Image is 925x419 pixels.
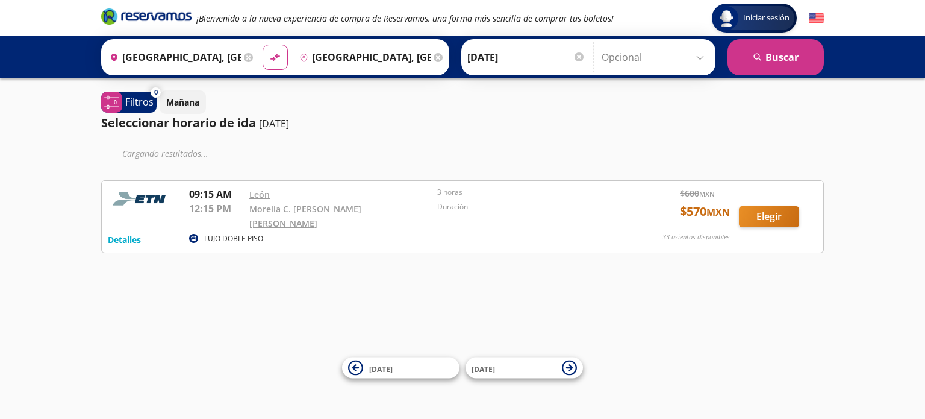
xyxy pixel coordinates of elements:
[101,7,192,25] i: Brand Logo
[699,189,715,198] small: MXN
[259,116,289,131] p: [DATE]
[727,39,824,75] button: Buscar
[738,12,794,24] span: Iniciar sesión
[437,201,619,212] p: Duración
[369,364,393,374] span: [DATE]
[249,189,270,200] a: León
[467,42,585,72] input: Elegir Fecha
[472,364,495,374] span: [DATE]
[706,206,730,219] small: MXN
[249,203,361,229] a: Morelia C. [PERSON_NAME] [PERSON_NAME]
[680,203,730,221] span: $ 570
[466,358,583,379] button: [DATE]
[160,90,206,114] button: Mañana
[108,233,141,246] button: Detalles
[154,87,158,98] span: 0
[166,96,199,109] p: Mañana
[125,95,154,109] p: Filtros
[809,11,824,26] button: English
[122,148,208,159] em: Cargando resultados ...
[602,42,709,72] input: Opcional
[196,13,614,24] em: ¡Bienvenido a la nueva experiencia de compra de Reservamos, una forma más sencilla de comprar tus...
[101,114,256,132] p: Seleccionar horario de ida
[105,42,241,72] input: Buscar Origen
[680,187,715,200] span: $ 600
[189,201,243,216] p: 12:15 PM
[662,232,730,242] p: 33 asientos disponibles
[101,92,157,113] button: 0Filtros
[108,187,174,211] img: RESERVAMOS
[437,187,619,198] p: 3 horas
[101,7,192,29] a: Brand Logo
[739,206,799,227] button: Elegir
[204,233,263,244] p: LUJO DOBLE PISO
[294,42,431,72] input: Buscar Destino
[342,358,459,379] button: [DATE]
[189,187,243,201] p: 09:15 AM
